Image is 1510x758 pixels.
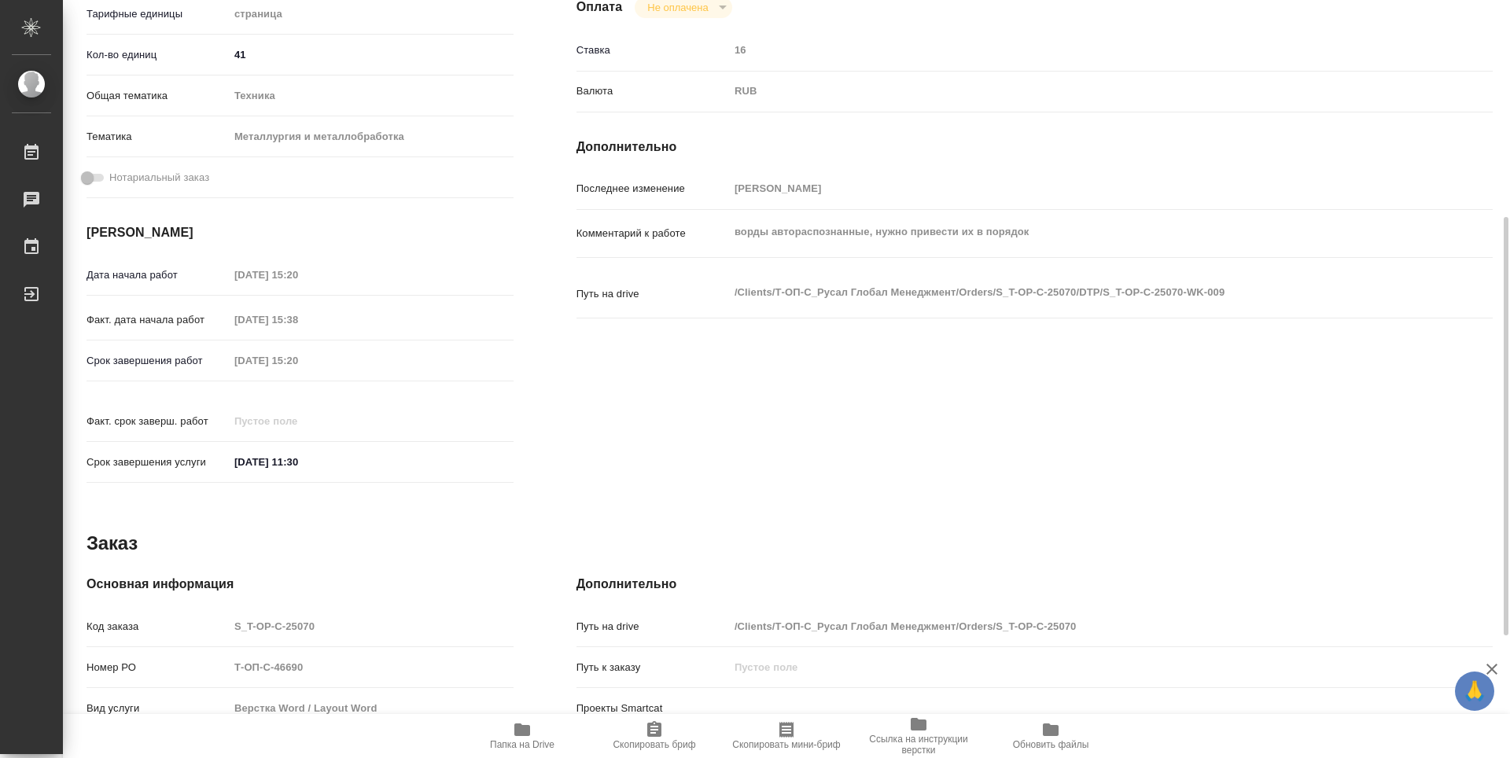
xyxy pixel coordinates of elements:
textarea: ворды автораспознанные, нужно привести их в порядок [729,219,1416,245]
button: Папка на Drive [456,714,588,758]
input: ✎ Введи что-нибудь [229,43,514,66]
p: Вид услуги [87,701,229,716]
button: Ссылка на инструкции верстки [853,714,985,758]
span: Скопировать бриф [613,739,695,750]
input: Пустое поле [229,656,514,679]
button: Скопировать мини-бриф [720,714,853,758]
p: Кол-во единиц [87,47,229,63]
p: Комментарий к работе [576,226,729,241]
p: Дата начала работ [87,267,229,283]
p: Общая тематика [87,88,229,104]
span: Ссылка на инструкции верстки [862,734,975,756]
button: Скопировать бриф [588,714,720,758]
div: Техника [229,83,514,109]
p: Срок завершения услуги [87,454,229,470]
p: Тематика [87,129,229,145]
h4: Дополнительно [576,138,1493,156]
textarea: /Clients/Т-ОП-С_Русал Глобал Менеджмент/Orders/S_T-OP-C-25070/DTP/S_T-OP-C-25070-WK-009 [729,279,1416,306]
input: Пустое поле [229,410,366,432]
button: 🙏 [1455,672,1494,711]
p: Путь на drive [576,286,729,302]
h4: [PERSON_NAME] [87,223,514,242]
button: Не оплачена [643,1,713,14]
div: RUB [729,78,1416,105]
input: Пустое поле [729,177,1416,200]
input: Пустое поле [729,656,1416,679]
input: Пустое поле [729,615,1416,638]
p: Тарифные единицы [87,6,229,22]
input: Пустое поле [729,39,1416,61]
span: 🙏 [1461,675,1488,708]
input: ✎ Введи что-нибудь [229,451,366,473]
h4: Дополнительно [576,575,1493,594]
p: Номер РО [87,660,229,675]
p: Факт. срок заверш. работ [87,414,229,429]
span: Обновить файлы [1013,739,1089,750]
h4: Основная информация [87,575,514,594]
input: Пустое поле [229,349,366,372]
p: Проекты Smartcat [576,701,729,716]
p: Путь на drive [576,619,729,635]
div: Металлургия и металлобработка [229,123,514,150]
input: Пустое поле [229,697,514,719]
span: Нотариальный заказ [109,170,209,186]
p: Ставка [576,42,729,58]
button: Обновить файлы [985,714,1117,758]
input: Пустое поле [229,615,514,638]
p: Срок завершения работ [87,353,229,369]
h2: Заказ [87,531,138,556]
div: страница [229,1,514,28]
span: Папка на Drive [490,739,554,750]
input: Пустое поле [229,263,366,286]
span: Скопировать мини-бриф [732,739,840,750]
p: Код заказа [87,619,229,635]
p: Факт. дата начала работ [87,312,229,328]
p: Путь к заказу [576,660,729,675]
p: Валюта [576,83,729,99]
input: Пустое поле [229,308,366,331]
p: Последнее изменение [576,181,729,197]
